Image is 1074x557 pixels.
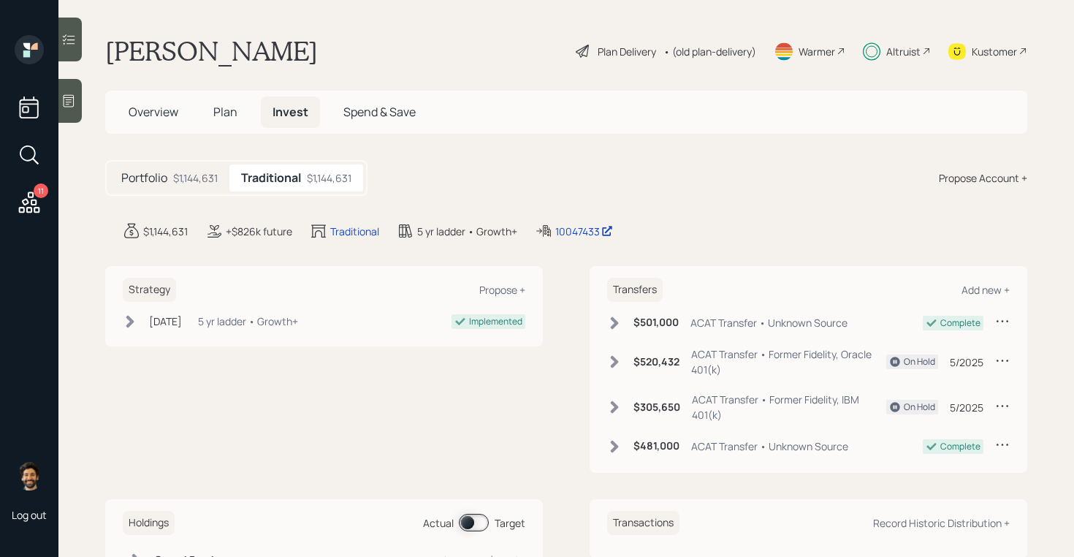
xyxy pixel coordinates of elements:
[330,224,379,239] div: Traditional
[34,183,48,198] div: 11
[940,317,980,330] div: Complete
[633,440,679,452] h6: $481,000
[961,283,1010,297] div: Add new +
[149,314,182,329] div: [DATE]
[123,511,175,535] h6: Holdings
[904,355,935,368] div: On Hold
[598,44,656,59] div: Plan Delivery
[940,440,980,453] div: Complete
[241,171,301,185] h5: Traditional
[633,317,679,329] h6: $501,000
[417,224,517,239] div: 5 yr ladder • Growth+
[633,356,679,368] h6: $520,432
[691,346,886,377] div: ACAT Transfer • Former Fidelity, Oracle 401(k)
[799,44,835,59] div: Warmer
[12,508,47,522] div: Log out
[121,171,167,185] h5: Portfolio
[495,515,525,531] div: Target
[691,439,848,454] div: ACAT Transfer • Unknown Source
[555,224,613,239] div: 10047433
[950,400,983,415] div: 5/2025
[423,515,454,531] div: Actual
[950,355,983,370] div: 5/2025
[873,516,1010,530] div: Record Historic Distribution +
[123,278,176,302] h6: Strategy
[939,170,1027,186] div: Propose Account +
[198,314,298,329] div: 5 yr ladder • Growth+
[972,44,1017,59] div: Kustomer
[469,315,522,328] div: Implemented
[479,283,525,297] div: Propose +
[692,392,886,423] div: ACAT Transfer • Former Fidelity, IBM 401(k)
[143,224,188,239] div: $1,144,631
[15,461,44,490] img: eric-schwartz-headshot.png
[213,104,237,120] span: Plan
[105,35,318,67] h1: [PERSON_NAME]
[607,278,663,302] h6: Transfers
[904,401,935,414] div: On Hold
[226,224,292,239] div: +$826k future
[173,170,218,186] div: $1,144,631
[886,44,921,59] div: Altruist
[663,44,756,59] div: • (old plan-delivery)
[129,104,178,120] span: Overview
[307,170,351,186] div: $1,144,631
[343,104,416,120] span: Spend & Save
[273,104,308,120] span: Invest
[633,401,680,414] h6: $305,650
[690,315,848,330] div: ACAT Transfer • Unknown Source
[607,511,679,535] h6: Transactions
